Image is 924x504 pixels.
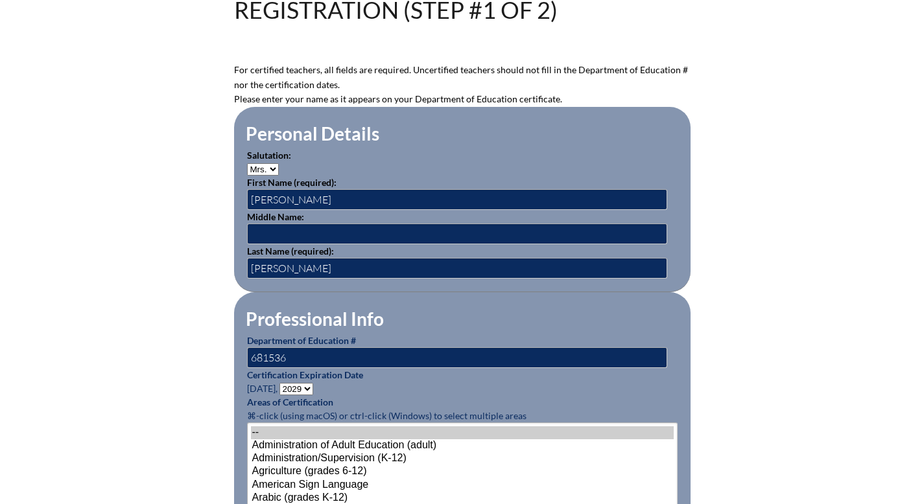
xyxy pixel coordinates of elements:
option: Administration of Adult Education (adult) [251,439,674,452]
span: [DATE], [247,383,278,394]
label: Middle Name: [247,211,304,222]
p: For certified teachers, all fields are required. Uncertified teachers should not fill in the Depa... [234,63,691,92]
select: persons_salutation [247,163,279,176]
label: Department of Education # [247,335,356,346]
option: -- [251,426,674,439]
option: American Sign Language [251,479,674,492]
legend: Professional Info [244,308,385,330]
label: Last Name (required): [247,246,334,257]
label: Areas of Certification [247,396,333,407]
legend: Personal Details [244,122,381,144]
p: Please enter your name as it appears on your Department of Education certificate. [234,92,691,107]
label: First Name (required): [247,177,337,188]
option: Agriculture (grades 6-12) [251,465,674,478]
option: Administration/Supervision (K-12) [251,452,674,465]
label: Salutation: [247,150,291,161]
label: Certification Expiration Date [247,369,363,380]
